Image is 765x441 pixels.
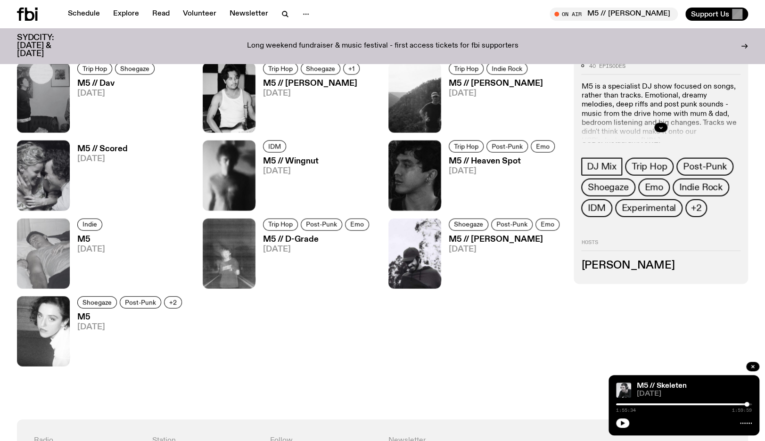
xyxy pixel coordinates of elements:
span: Experimental [622,203,676,213]
a: Trip Hop [263,219,298,231]
a: M5 // D-Grade[DATE] [255,236,372,289]
span: +2 [691,203,701,213]
a: M5[DATE] [70,313,185,367]
h3: SYDCITY: [DATE] & [DATE] [17,34,77,58]
a: Trip Hop [625,158,674,176]
span: 1:59:59 [732,408,752,413]
span: [DATE] [449,90,543,98]
img: A black and white photo of Lilly wearing a white blouse and looking up at the camera. [17,296,70,367]
span: [DATE] [77,245,105,253]
button: +1 [343,63,360,75]
a: Indie [77,219,102,231]
a: Experimental [615,199,683,217]
span: Emo [645,182,663,193]
span: +2 [169,299,177,306]
span: [DATE] [449,167,558,175]
a: Volunteer [177,8,222,21]
a: Trip Hop [449,140,484,153]
span: Post-Punk [492,143,523,150]
h3: M5 [77,313,185,321]
span: Indie Rock [679,182,723,193]
a: IDM [581,199,612,217]
span: Post-Punk [306,221,337,228]
span: [DATE] [77,323,185,331]
span: [DATE] [263,167,319,175]
h3: M5 // Heaven Spot [449,157,558,165]
span: [DATE] [263,90,362,98]
a: Trip Hop [449,63,484,75]
span: Emo [541,221,554,228]
span: Emo [350,221,364,228]
span: Trip Hop [632,162,667,172]
h3: M5 // Wingnut [263,157,319,165]
span: [DATE] [77,90,157,98]
a: Shoegaze [301,63,340,75]
button: +2 [164,296,182,309]
a: Trip Hop [263,63,298,75]
a: Trip Hop [77,63,112,75]
h2: Hosts [581,240,740,251]
span: 1:55:34 [616,408,636,413]
h3: M5 [77,236,105,244]
a: Shoegaze [581,179,635,196]
h3: M5 // Scored [77,145,128,153]
a: M5[DATE] [70,236,105,289]
a: IDM [263,140,286,153]
span: Emo [536,143,550,150]
a: Emo [345,219,369,231]
a: Emo [638,179,670,196]
span: Shoegaze [82,299,112,306]
a: Newsletter [224,8,274,21]
a: M5 // [PERSON_NAME][DATE] [255,80,362,133]
span: IDM [588,203,605,213]
a: Post-Punk [120,296,161,309]
a: Post-Punk [486,140,528,153]
button: On AirM5 // [PERSON_NAME] [550,8,678,21]
a: M5 // Skeleten [637,382,687,390]
span: +1 [348,65,354,72]
span: Support Us [691,10,729,18]
a: M5 // Heaven Spot[DATE] [441,157,558,211]
h3: M5 // [PERSON_NAME] [263,80,362,88]
a: Shoegaze [77,296,117,309]
h3: [PERSON_NAME] [581,261,740,271]
span: Indie [82,221,97,228]
p: Long weekend fundraiser & music festival - first access tickets for fbi supporters [247,42,518,50]
a: Post-Punk [491,219,533,231]
span: Shoegaze [588,182,628,193]
span: Trip Hop [268,65,293,72]
a: Schedule [62,8,106,21]
a: Indie Rock [673,179,729,196]
h3: M5 // [PERSON_NAME] [449,236,562,244]
a: Shoegaze [449,219,488,231]
h3: M5 // Dav [77,80,157,88]
span: DJ Mix [587,162,617,172]
span: Post-Punk [683,162,726,172]
a: M5 // Dav[DATE] [70,80,157,133]
span: 40 episodes [589,63,625,68]
a: M5 // [PERSON_NAME][DATE] [441,236,562,289]
a: M5 // [PERSON_NAME][DATE] [441,80,543,133]
a: M5 // Wingnut[DATE] [255,157,319,211]
a: Emo [531,140,555,153]
button: +2 [685,199,707,217]
span: Shoegaze [454,221,483,228]
span: Post-Punk [496,221,527,228]
span: Trip Hop [268,221,293,228]
button: Support Us [685,8,748,21]
span: Trip Hop [454,65,478,72]
a: Post-Punk [301,219,342,231]
a: Shoegaze [115,63,155,75]
span: Indie Rock [492,65,522,72]
h3: M5 // [PERSON_NAME] [449,80,543,88]
span: [DATE] [449,245,562,253]
h3: M5 // D-Grade [263,236,372,244]
a: Explore [107,8,145,21]
span: Shoegaze [306,65,335,72]
a: Indie Rock [486,63,527,75]
a: M5 // Scored[DATE] [70,145,128,211]
span: [DATE] [77,155,128,163]
span: Trip Hop [454,143,478,150]
span: Shoegaze [120,65,149,72]
a: Post-Punk [676,158,733,176]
